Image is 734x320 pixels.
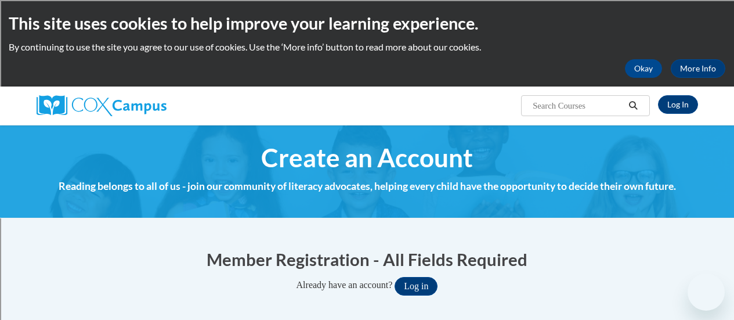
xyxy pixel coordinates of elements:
[261,142,473,173] span: Create an Account
[658,95,698,114] a: Log In
[37,179,698,194] h4: Reading belongs to all of us - join our community of literacy advocates, helping every child have...
[624,99,642,113] button: Search
[37,95,167,116] img: Cox Campus
[688,274,725,311] iframe: Button to launch messaging window
[628,102,638,110] i: 
[531,99,624,113] input: Search Courses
